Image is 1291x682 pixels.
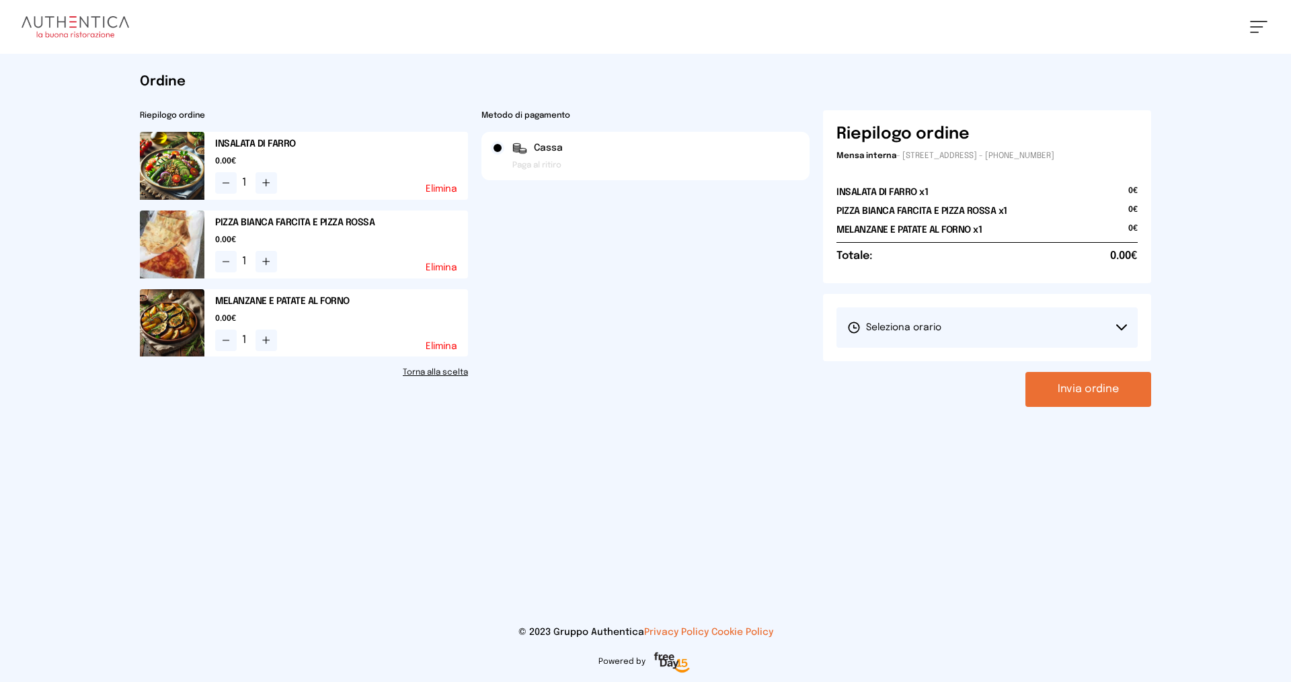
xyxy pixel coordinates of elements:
img: media [140,211,204,278]
h6: Riepilogo ordine [836,124,970,145]
button: Seleziona orario [836,307,1138,348]
span: 0.00€ [215,235,468,245]
h6: Totale: [836,248,872,264]
p: © 2023 Gruppo Authentica [22,626,1269,639]
span: 1 [242,175,250,191]
span: 0.00€ [215,156,468,167]
img: logo-freeday.3e08031.png [651,650,693,677]
h2: MELANZANE E PATATE AL FORNO [215,295,468,308]
span: Seleziona orario [847,321,941,334]
span: 0€ [1128,223,1138,242]
h2: PIZZA BIANCA FARCITA E PIZZA ROSSA x1 [836,204,1007,218]
button: Elimina [426,263,457,272]
img: media [140,132,204,200]
span: Mensa interna [836,152,896,160]
h2: INSALATA DI FARRO [215,137,468,151]
h1: Ordine [140,73,1151,91]
a: Torna alla scelta [140,367,468,378]
a: Privacy Policy [644,628,709,637]
h2: INSALATA DI FARRO x1 [836,186,928,199]
p: - [STREET_ADDRESS] - [PHONE_NUMBER] [836,151,1138,161]
span: 1 [242,332,250,348]
span: Powered by [598,656,645,667]
span: 0.00€ [1110,248,1138,264]
h2: Riepilogo ordine [140,110,468,121]
span: Cassa [534,141,563,155]
span: 0.00€ [215,313,468,324]
span: Paga al ritiro [512,160,561,171]
span: 0€ [1128,186,1138,204]
img: media [140,289,204,357]
span: 0€ [1128,204,1138,223]
button: Elimina [426,342,457,351]
h2: Metodo di pagamento [481,110,810,121]
h2: MELANZANE E PATATE AL FORNO x1 [836,223,982,237]
a: Cookie Policy [711,628,773,637]
button: Elimina [426,184,457,194]
span: 1 [242,254,250,270]
button: Invia ordine [1025,372,1151,407]
h2: PIZZA BIANCA FARCITA E PIZZA ROSSA [215,216,468,229]
img: logo.8f33a47.png [22,16,129,38]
